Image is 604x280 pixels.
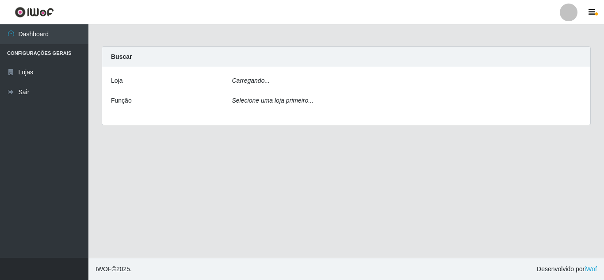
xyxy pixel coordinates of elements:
[111,76,122,85] label: Loja
[232,97,313,104] i: Selecione uma loja primeiro...
[111,53,132,60] strong: Buscar
[111,96,132,105] label: Função
[96,265,112,272] span: IWOF
[585,265,597,272] a: iWof
[232,77,270,84] i: Carregando...
[537,265,597,274] span: Desenvolvido por
[96,265,132,274] span: © 2025 .
[15,7,54,18] img: CoreUI Logo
